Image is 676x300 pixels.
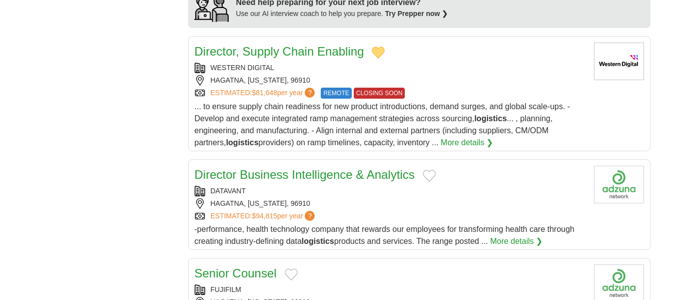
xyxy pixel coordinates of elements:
span: $94,815 [252,212,277,220]
a: More details ❯ [441,137,493,149]
strong: logistics [226,138,259,147]
strong: logistics [474,114,507,123]
div: HAGATNA, [US_STATE], 96910 [195,75,586,86]
a: Director Business Intelligence & Analytics [195,168,415,181]
span: -performance, health technology company that rewards our employees for transforming health care t... [195,225,575,245]
span: ... to ensure supply chain readiness for new product introductions, demand surges, and global sca... [195,102,570,147]
a: More details ❯ [490,235,543,247]
img: Company logo [594,166,644,203]
div: HAGATNA, [US_STATE], 96910 [195,198,586,209]
button: Add to favorite jobs [285,268,298,280]
a: ESTIMATED:$94,815per year? [211,211,317,221]
a: Senior Counsel [195,266,277,280]
span: ? [305,211,315,221]
strong: logistics [302,237,334,245]
button: Add to favorite jobs [372,47,385,59]
img: Western Digital logo [594,43,644,80]
a: Director, Supply Chain Enabling [195,45,364,58]
span: CLOSING SOON [354,88,405,99]
span: ? [305,88,315,98]
div: DATAVANT [195,186,586,196]
a: Try Prepper now ❯ [385,10,448,18]
div: Use our AI interview coach to help you prepare. [236,9,448,19]
a: ESTIMATED:$81,648per year? [211,88,317,99]
button: Add to favorite jobs [423,170,436,182]
span: $81,648 [252,89,277,97]
a: FUJIFILM [211,285,241,293]
span: REMOTE [321,88,351,99]
a: WESTERN DIGITAL [211,64,274,72]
